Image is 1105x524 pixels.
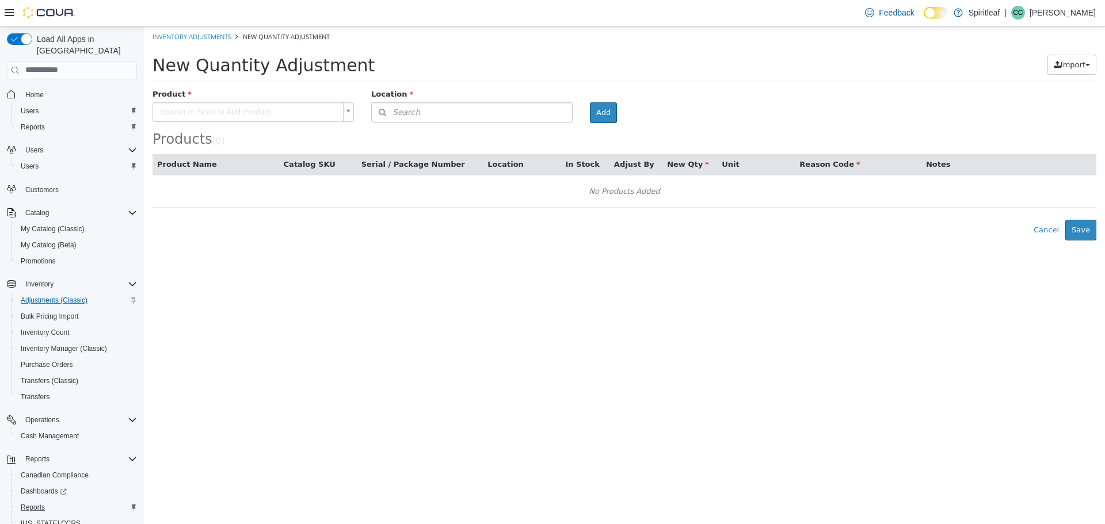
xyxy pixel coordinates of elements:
a: Inventory Adjustments [9,6,87,14]
span: Catalog [25,208,49,217]
input: Dark Mode [924,7,948,19]
button: Bulk Pricing Import [12,308,142,324]
span: Inventory [21,277,137,291]
span: Catalog [21,206,137,220]
span: Purchase Orders [21,360,73,369]
span: New Quantity Adjustment [9,29,231,49]
span: Canadian Compliance [21,471,89,480]
p: [PERSON_NAME] [1030,6,1096,20]
button: Transfers [12,389,142,405]
button: Reports [12,499,142,515]
a: Reports [16,120,49,134]
a: Inventory Count [16,326,74,339]
div: Courtney C [1011,6,1025,20]
small: ( ) [68,109,81,120]
a: Transfers (Classic) [16,374,83,388]
span: Transfers [21,392,49,401]
span: Feedback [879,7,914,18]
button: Reports [21,452,54,466]
button: Catalog [21,206,54,220]
span: Adjustments (Classic) [16,293,137,307]
a: Dashboards [12,483,142,499]
a: Transfers [16,390,54,404]
span: My Catalog (Beta) [21,240,77,250]
a: Canadian Compliance [16,468,93,482]
span: Inventory Count [16,326,137,339]
span: Customers [21,182,137,197]
span: Dashboards [21,487,67,496]
span: Reports [16,120,137,134]
span: My Catalog (Classic) [21,224,85,234]
span: My Catalog (Classic) [16,222,137,236]
button: Product Name [13,132,75,144]
span: Reason Code [656,133,716,142]
span: Bulk Pricing Import [16,309,137,323]
span: Transfers (Classic) [16,374,137,388]
button: Import [904,28,952,49]
span: Customers [25,185,59,194]
img: Cova [23,7,75,18]
button: My Catalog (Beta) [12,237,142,253]
button: Adjust By [470,132,513,144]
span: Inventory [25,280,54,289]
a: Adjustments (Classic) [16,293,92,307]
button: Catalog [2,205,142,221]
span: Home [21,87,137,102]
button: In Stock [421,132,458,144]
a: My Catalog (Classic) [16,222,89,236]
span: Adjustments (Classic) [21,296,87,305]
button: Cancel [883,193,921,214]
span: CC [1013,6,1023,20]
a: Bulk Pricing Import [16,309,83,323]
span: Import [917,34,942,43]
a: Purchase Orders [16,358,78,372]
button: Operations [21,413,64,427]
a: Users [16,159,43,173]
button: Canadian Compliance [12,467,142,483]
button: Save [921,193,952,214]
span: Search [228,80,276,92]
span: New Quantity Adjustment [99,6,186,14]
span: Products [9,105,68,121]
button: Serial / Package Number [218,132,323,144]
span: Transfers [16,390,137,404]
span: Inventory Manager (Classic) [16,342,137,355]
a: My Catalog (Beta) [16,238,81,252]
span: Purchase Orders [16,358,137,372]
button: Location [344,132,382,144]
button: Notes [782,132,809,144]
button: Users [2,142,142,158]
span: Bulk Pricing Import [21,312,79,321]
a: Inventory Manager (Classic) [16,342,112,355]
span: Cash Management [16,429,137,443]
p: | [1004,6,1007,20]
span: New Qty [523,133,565,142]
button: Search [227,76,429,96]
span: Operations [25,415,59,424]
span: Users [21,143,137,157]
span: Operations [21,413,137,427]
span: Users [16,159,137,173]
span: Reports [21,503,45,512]
span: Product [9,63,48,72]
button: Catalog SKU [140,132,194,144]
button: Users [21,143,48,157]
p: Spiritleaf [969,6,1000,20]
button: Operations [2,412,142,428]
button: Add [446,76,473,97]
button: Adjustments (Classic) [12,292,142,308]
button: Unit [578,132,597,144]
button: Cash Management [12,428,142,444]
div: No Products Added [16,156,945,174]
span: Reports [25,454,49,464]
a: Customers [21,183,63,197]
span: Inventory Manager (Classic) [21,344,107,353]
button: Inventory Count [12,324,142,341]
button: My Catalog (Classic) [12,221,142,237]
span: Canadian Compliance [16,468,137,482]
a: Dashboards [16,484,71,498]
span: Dashboards [16,484,137,498]
span: Users [21,162,39,171]
button: Home [2,86,142,103]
